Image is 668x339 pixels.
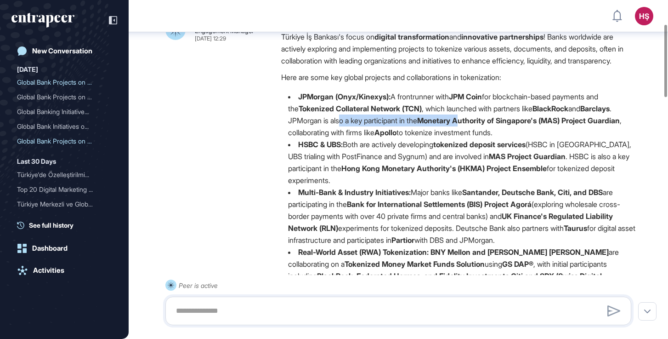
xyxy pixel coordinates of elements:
[391,236,414,245] strong: Partior
[17,90,104,104] div: Global Bank Projects on D...
[347,200,532,209] strong: Bank for International Settlements (BIS) Project Agorá
[11,42,117,60] a: New Conversation
[33,266,64,275] div: Activities
[345,259,485,269] strong: Tokenized Money Market Funds Solution
[298,140,343,149] strong: HSBC & UBS:
[29,220,74,230] span: See full history
[341,164,547,173] strong: Hong Kong Monetary Authority's (HKMA) Project Ensemble
[179,280,218,291] div: Peer is active
[17,119,112,134] div: Global Bank Initiatives on Programmable Payments Using Digital Currencies
[564,224,587,233] strong: Taurus
[502,259,533,269] strong: GS DAP®
[17,104,104,119] div: Global Banking Initiative...
[298,188,411,197] strong: Multi-Bank & Industry Initiatives:
[281,246,639,306] li: are collaborating on a using , with initial participants including . are partnering to tokenize p...
[17,182,112,197] div: Top 20 Digital Marketing Solutions Worldwide
[288,212,613,233] strong: UK Finance's Regulated Liability Network (RLN)
[298,92,391,101] strong: JPMorgan (Onyx/Kinexys):
[195,28,254,34] div: Engagement Manager
[17,104,112,119] div: Global Banking Initiatives on User Sovereign Identity and Digital Currency
[635,7,653,25] button: HŞ
[374,32,449,41] strong: digital transformation
[17,156,56,167] div: Last 30 Days
[17,64,38,75] div: [DATE]
[317,271,509,281] strong: BlackRock, Federated Hermes, and Fidelity Investments
[281,186,639,246] li: Major banks like are participating in the (exploring wholesale cross-border payments with over 40...
[17,75,112,90] div: Global Bank Projects on Machine-to-Machine Payments Using Digital Currencies
[17,90,112,104] div: Global Bank Projects on Digital Currency Interoperability with E-Commerce and Payment Systems
[580,104,610,113] strong: Barclays
[17,167,112,182] div: Türkiye'de Özelleştirilmiş AI Görsel İşleme Çözümleri Geliştiren Şirketler
[17,197,104,212] div: Türkiye Merkezli ve Globa...
[17,134,112,149] div: Global Bank Projects on Tokenization and Digital Currencies: Collaborations and Initiatives
[298,247,429,257] strong: Real-World Asset (RWA) Tokenization:
[430,247,609,257] strong: BNY Mellon and [PERSON_NAME] [PERSON_NAME]
[281,71,639,83] p: Here are some key global projects and collaborations in tokenization:
[17,134,104,149] div: Global Bank Projects on T...
[299,104,422,113] strong: Tokenized Collateral Network (TCN)
[449,92,482,101] strong: JPM Coin
[17,167,104,182] div: Türkiye'de Özelleştirilmi...
[17,220,117,230] a: See full history
[461,32,543,41] strong: innovative partnerships
[462,188,603,197] strong: Santander, Deutsche Bank, Citi, and DBS
[17,75,104,90] div: Global Bank Projects on M...
[17,182,104,197] div: Top 20 Digital Marketing ...
[195,36,226,41] div: [DATE] 12:29
[32,244,68,253] div: Dashboard
[11,13,74,28] div: entrapeer-logo
[17,197,112,212] div: Türkiye Merkezli ve Global Hizmet Veren Ürün Kullanım Analizi Firmaları
[17,119,104,134] div: Global Bank Initiatives o...
[489,152,566,161] strong: MAS Project Guardian
[281,138,639,186] li: Both are actively developing (HSBC in [GEOGRAPHIC_DATA], UBS trialing with PostFinance and Sygnum...
[281,19,639,67] p: Hello there! It's fantastic to see your interest in within global banking, as this aligns perfect...
[11,239,117,258] a: Dashboard
[374,128,396,137] strong: Apollo
[32,47,92,55] div: New Conversation
[433,140,526,149] strong: tokenized deposit services
[417,116,620,125] strong: Monetary Authority of Singapore's (MAS) Project Guardian
[532,104,568,113] strong: BlackRock
[11,261,117,280] a: Activities
[281,91,639,138] li: A frontrunner with for blockchain-based payments and the , which launched with partners like and ...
